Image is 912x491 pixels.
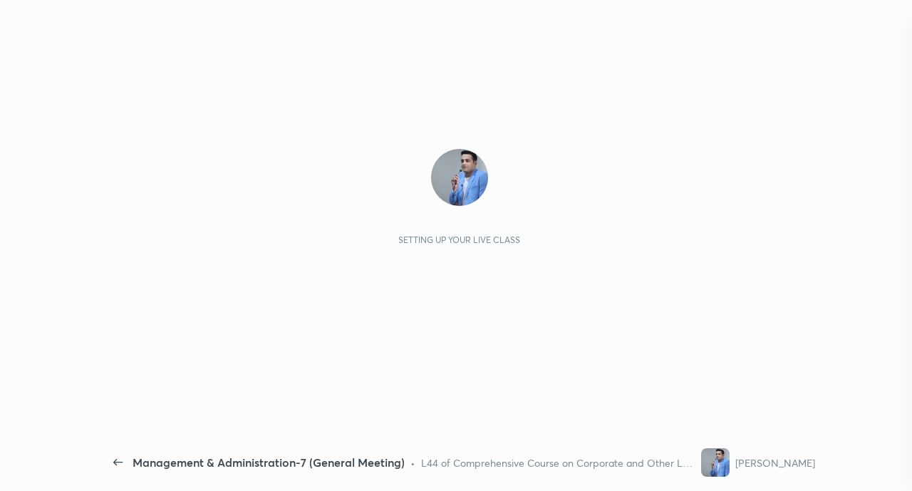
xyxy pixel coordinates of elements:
[431,149,488,206] img: 5a270568c3c64797abd277386626bc37.jpg
[133,454,405,471] div: Management & Administration-7 (General Meeting)
[735,455,815,470] div: [PERSON_NAME]
[701,448,730,477] img: 5a270568c3c64797abd277386626bc37.jpg
[410,455,415,470] div: •
[421,455,695,470] div: L44 of Comprehensive Course on Corporate and Other Laws
[398,234,520,245] div: Setting up your live class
